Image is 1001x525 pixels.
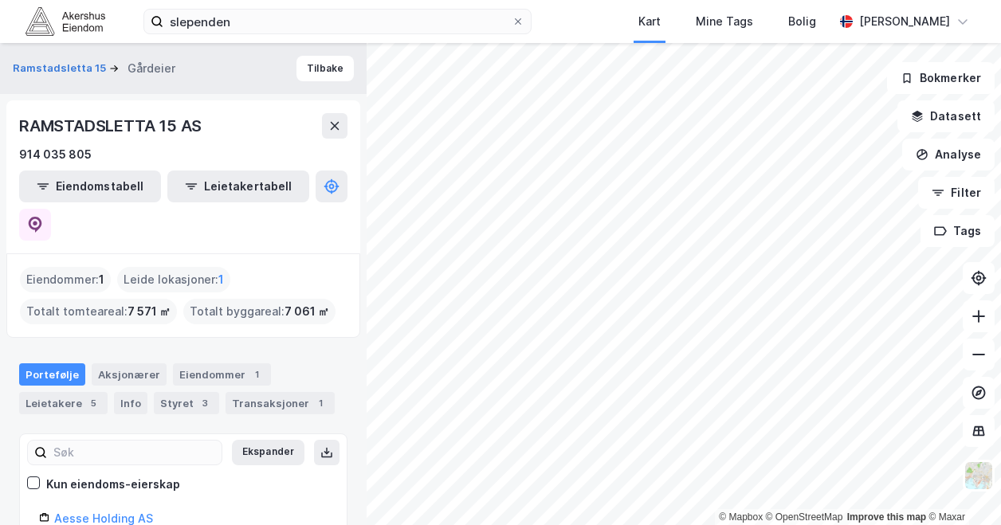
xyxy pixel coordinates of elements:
div: Styret [154,392,219,414]
div: 5 [85,395,101,411]
span: 7 061 ㎡ [285,302,329,321]
div: Totalt byggareal : [183,299,336,324]
input: Søk [47,441,222,464]
button: Analyse [902,139,995,170]
button: Ramstadsletta 15 [13,61,109,76]
button: Eiendomstabell [19,170,161,202]
div: RAMSTADSLETTA 15 AS [19,113,205,139]
div: 1 [249,366,265,382]
div: Bolig [788,12,816,31]
div: Transaksjoner [226,392,335,414]
div: 914 035 805 [19,145,92,164]
button: Leietakertabell [167,170,309,202]
a: Mapbox [719,511,763,523]
button: Ekspander [232,440,304,465]
button: Filter [918,177,995,209]
div: Mine Tags [696,12,753,31]
div: Gårdeier [128,59,175,78]
div: Eiendommer : [20,267,111,292]
a: OpenStreetMap [766,511,843,523]
div: Leide lokasjoner : [117,267,230,292]
input: Søk på adresse, matrikkel, gårdeiere, leietakere eller personer [163,10,512,33]
span: 7 571 ㎡ [128,302,171,321]
div: Kun eiendoms-eierskap [46,475,180,494]
button: Bokmerker [887,62,995,94]
a: Improve this map [847,511,926,523]
div: Kart [638,12,661,31]
button: Datasett [897,100,995,132]
div: Eiendommer [173,363,271,386]
div: 1 [312,395,328,411]
div: Info [114,392,147,414]
div: Portefølje [19,363,85,386]
div: Kontrollprogram for chat [921,449,1001,525]
img: akershus-eiendom-logo.9091f326c980b4bce74ccdd9f866810c.svg [26,7,105,35]
button: Tilbake [296,56,354,81]
span: 1 [218,270,224,289]
div: 3 [197,395,213,411]
iframe: Chat Widget [921,449,1001,525]
span: 1 [99,270,104,289]
div: Leietakere [19,392,108,414]
div: Totalt tomteareal : [20,299,177,324]
a: Aesse Holding AS [54,511,153,525]
button: Tags [921,215,995,247]
div: Aksjonærer [92,363,167,386]
div: [PERSON_NAME] [859,12,950,31]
